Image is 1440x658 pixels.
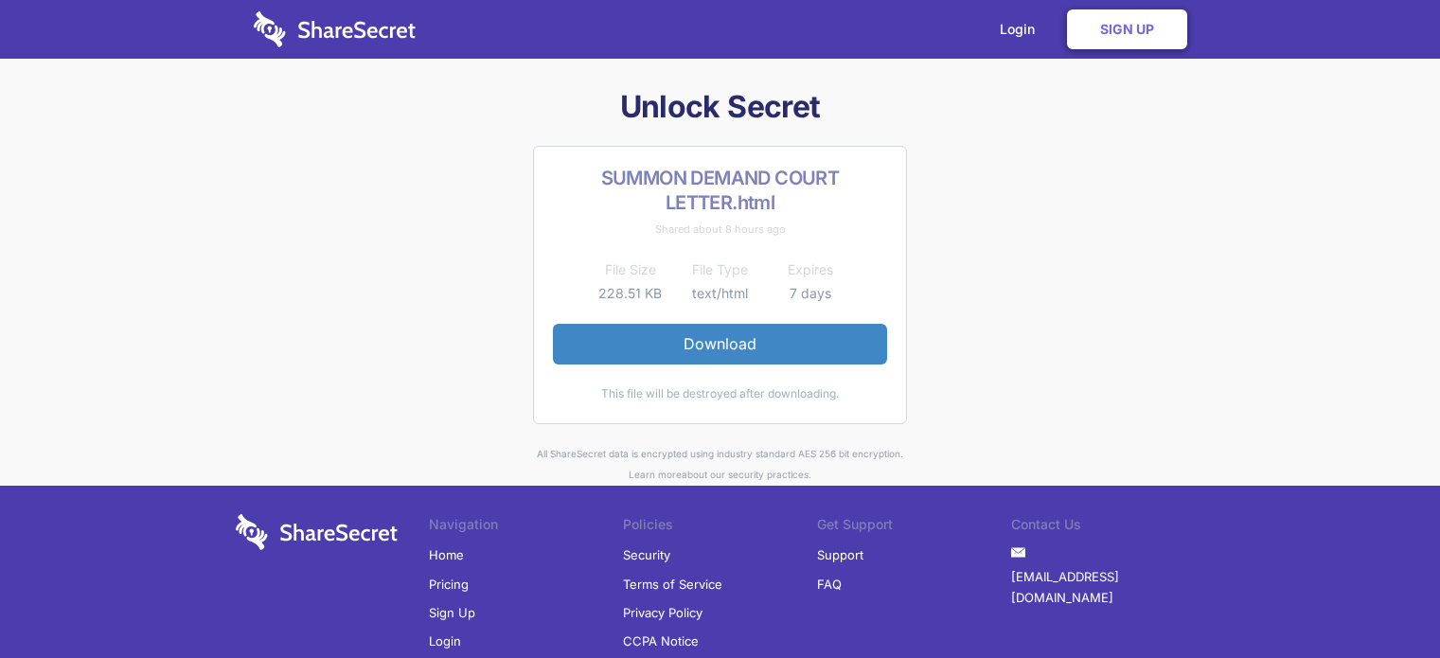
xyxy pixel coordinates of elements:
a: CCPA Notice [623,627,699,655]
div: Shared about 8 hours ago [553,219,887,240]
th: File Size [585,258,675,281]
td: 7 days [765,282,855,305]
th: File Type [675,258,765,281]
div: This file will be destroyed after downloading. [553,383,887,404]
a: Security [623,541,670,569]
a: [EMAIL_ADDRESS][DOMAIN_NAME] [1011,562,1205,613]
td: 228.51 KB [585,282,675,305]
a: Support [817,541,863,569]
h1: Unlock Secret [228,87,1213,127]
img: logo-wordmark-white-trans-d4663122ce5f474addd5e946df7df03e33cb6a1c49d2221995e7729f52c070b2.svg [236,514,398,550]
img: logo-wordmark-white-trans-d4663122ce5f474addd5e946df7df03e33cb6a1c49d2221995e7729f52c070b2.svg [254,11,416,47]
li: Policies [623,514,817,541]
a: FAQ [817,570,842,598]
a: Pricing [429,570,469,598]
li: Contact Us [1011,514,1205,541]
h2: SUMMON DEMAND COURT LETTER.html [553,166,887,215]
a: Sign Up [1067,9,1187,49]
a: Download [553,324,887,364]
li: Get Support [817,514,1011,541]
div: All ShareSecret data is encrypted using industry standard AES 256 bit encryption. about our secur... [228,443,1213,486]
td: text/html [675,282,765,305]
th: Expires [765,258,855,281]
a: Privacy Policy [623,598,702,627]
a: Login [429,627,461,655]
a: Terms of Service [623,570,722,598]
a: Learn more [629,469,682,480]
a: Sign Up [429,598,475,627]
li: Navigation [429,514,623,541]
a: Home [429,541,464,569]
